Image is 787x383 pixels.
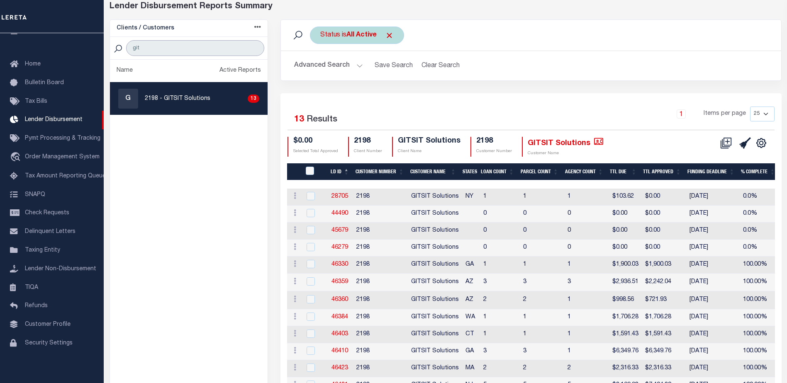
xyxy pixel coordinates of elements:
td: MA [462,360,480,377]
td: 100.00% [740,274,780,291]
td: 2198 [353,309,408,326]
p: Customer Number [476,148,512,155]
a: 44490 [331,211,348,216]
td: $721.93 [642,291,686,309]
span: Home [25,61,41,67]
span: 13 [294,115,304,124]
a: 46360 [331,297,348,303]
td: WA [462,309,480,326]
td: 0 [564,223,609,240]
p: 2198 - GITSIT Solutions [145,95,210,103]
td: 1 [564,309,609,326]
td: 2198 [353,206,408,223]
a: 46384 [331,314,348,320]
input: Search Customer [126,40,264,56]
td: GITSIT Solutions [408,274,462,291]
td: 0.0% [740,223,780,240]
th: % Complete: activate to sort column ascending [738,163,778,180]
td: $6,349.76 [609,343,642,360]
td: [DATE] [686,291,740,309]
td: 0 [520,206,564,223]
td: 0 [480,206,520,223]
td: $2,316.33 [642,360,686,377]
p: Client Name [398,148,461,155]
a: 46410 [331,348,348,354]
span: TIQA [25,284,38,290]
td: GITSIT Solutions [408,360,462,377]
td: 1 [520,189,564,206]
td: 1 [564,291,609,309]
td: 3 [480,274,520,291]
th: Funding Deadline: activate to sort column ascending [684,163,738,180]
span: Click to Remove [385,31,394,40]
th: Ttl Approved: activate to sort column ascending [640,163,684,180]
td: 1 [480,309,520,326]
div: Name [117,66,133,75]
i: travel_explore [10,152,23,163]
span: Customer Profile [25,322,71,327]
td: 2198 [353,291,408,309]
span: Delinquent Letters [25,229,76,235]
td: 3 [520,343,564,360]
td: 2198 [353,240,408,257]
th: Customer Name: activate to sort column ascending [407,163,459,180]
div: Active Reports [219,66,261,75]
a: 46403 [331,331,348,337]
td: GITSIT Solutions [408,189,462,206]
td: 0.0% [740,206,780,223]
th: Agency Count: activate to sort column ascending [562,163,607,180]
h4: GITSIT Solutions [398,137,461,146]
div: Status is [310,27,404,44]
td: 1 [520,309,564,326]
span: Items per page [704,109,746,119]
td: $0.00 [642,206,686,223]
td: 0 [564,240,609,257]
td: $2,242.04 [642,274,686,291]
td: 100.00% [740,291,780,309]
div: G [118,89,138,109]
button: Advanced Search [294,58,363,74]
span: Tax Amount Reporting Queue [25,173,106,179]
a: 46423 [331,365,348,371]
td: $0.00 [642,240,686,257]
td: GITSIT Solutions [408,240,462,257]
td: 0.0% [740,240,780,257]
td: $2,316.33 [609,360,642,377]
th: Parcel Count: activate to sort column ascending [517,163,562,180]
td: 2198 [353,189,408,206]
td: 3 [520,274,564,291]
a: 46359 [331,279,348,285]
td: 2 [520,291,564,309]
td: GITSIT Solutions [408,309,462,326]
td: [DATE] [686,240,740,257]
td: AZ [462,274,480,291]
td: GA [462,343,480,360]
td: 0 [480,240,520,257]
td: $103.62 [609,189,642,206]
span: Taxing Entity [25,247,60,253]
button: Save Search [370,58,418,74]
td: 1 [520,257,564,274]
td: $1,900.03 [642,257,686,274]
th: Loan Count: activate to sort column ascending [478,163,517,180]
td: $6,349.76 [642,343,686,360]
th: States [459,163,478,180]
span: Security Settings [25,340,73,346]
td: $1,591.43 [642,326,686,343]
td: $0.00 [609,240,642,257]
td: $0.00 [642,189,686,206]
td: 0 [480,223,520,240]
td: $0.00 [609,223,642,240]
td: 3 [480,343,520,360]
td: 2 [520,360,564,377]
td: [DATE] [686,274,740,291]
td: 100.00% [740,309,780,326]
td: [DATE] [686,326,740,343]
td: 0 [520,223,564,240]
td: 2198 [353,343,408,360]
th: Customer Number: activate to sort column ascending [352,163,407,180]
td: $0.00 [609,206,642,223]
label: Results [307,113,337,126]
th: LDID [300,163,327,180]
button: Clear Search [418,58,463,74]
